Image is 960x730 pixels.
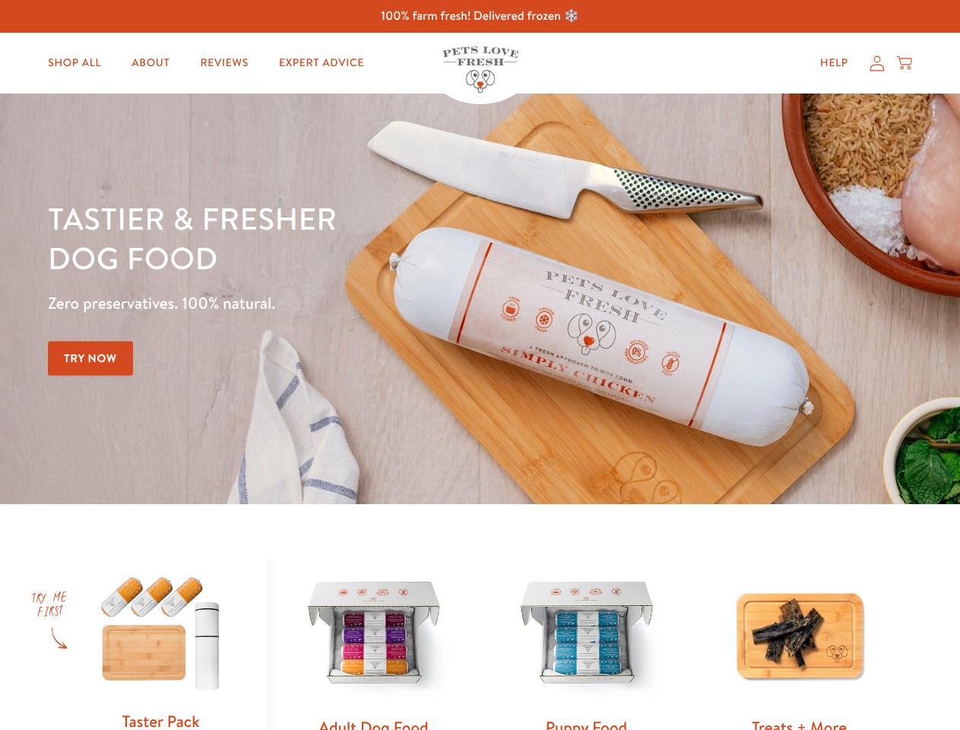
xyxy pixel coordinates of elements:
img: Pets Love Fresh [442,46,518,93]
a: Shop All [36,48,113,78]
a: About [119,48,182,78]
a: Try Now [48,341,133,376]
a: Help [808,48,860,78]
a: Reviews [188,48,260,78]
p: Zero preservatives. 100% natural. [48,290,624,317]
h1: Tastier & fresher dog food [48,198,624,278]
a: Expert Advice [267,48,376,78]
